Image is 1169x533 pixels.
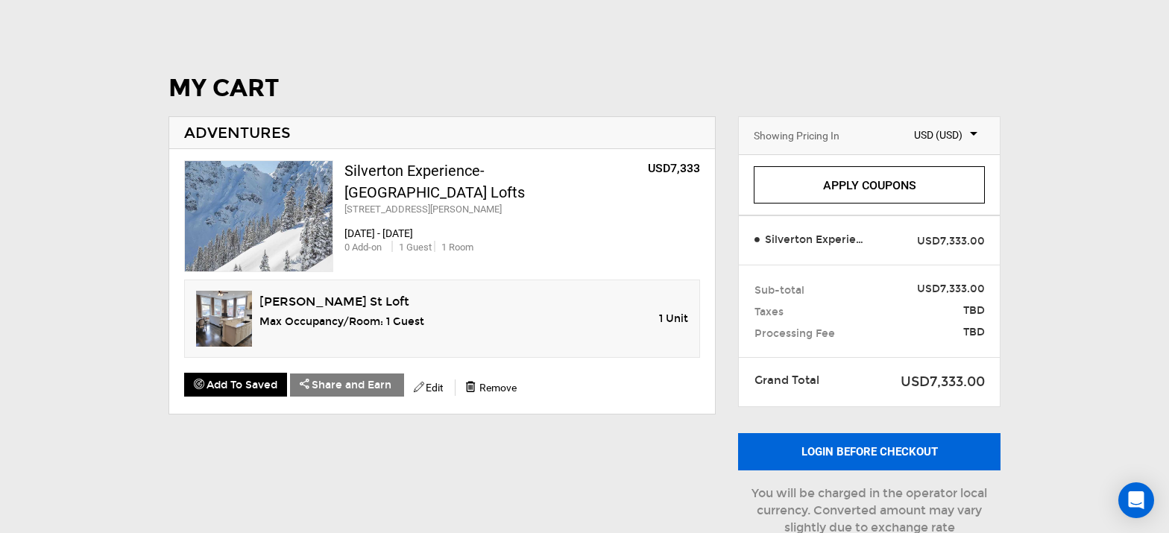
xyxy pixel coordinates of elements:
[344,226,700,241] div: [DATE] - [DATE]
[892,127,977,142] span: USD (USD)
[185,161,333,271] img: images
[659,312,688,327] div: 1
[754,166,985,204] a: Apply Coupons
[738,433,1001,470] button: Login before checkout
[479,382,517,394] span: Remove
[184,373,287,397] button: Add To Saved
[884,124,985,142] span: Select box activate
[743,373,848,388] div: Grand Total
[754,283,804,298] span: Sub-total
[881,303,986,318] span: TBD
[754,327,835,341] span: Processing Fee
[666,312,688,325] span: Unit
[762,233,870,247] span: Silverton Experience- [GEOGRAPHIC_DATA] Lofts
[404,376,454,399] button: Edit
[881,325,986,340] span: TBD
[168,75,1001,101] h1: MY CART
[259,291,424,313] div: [PERSON_NAME] St Loft
[860,373,985,392] div: USD7,333.00
[196,291,252,347] img: d78141dcf507ce39ee5123a961ad01d6.jpeg
[754,128,839,143] div: Showing Pricing In
[754,305,784,320] span: Taxes
[344,242,382,253] span: 0 Add-on
[1118,482,1154,518] div: Open Intercom Messenger
[344,160,593,203] div: Silverton Experience- [GEOGRAPHIC_DATA] Lofts
[456,376,526,399] button: Remove
[391,241,432,255] div: 1 Guest
[917,234,985,249] span: USD7,333.00
[434,241,473,255] div: 1 Room
[259,313,424,331] div: Max Occupancy/Room: 1 Guest
[917,283,985,295] strong: USD7,333.00
[184,124,700,141] h2: ADVENTURES
[648,161,700,175] op: USD7,333
[344,203,593,217] div: [STREET_ADDRESS][PERSON_NAME]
